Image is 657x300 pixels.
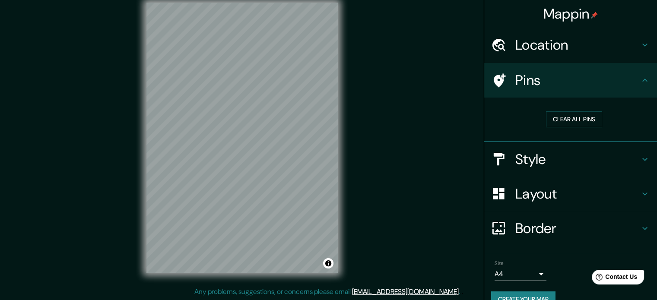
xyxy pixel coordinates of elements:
img: pin-icon.png [591,12,598,19]
p: Any problems, suggestions, or concerns please email . [194,287,460,297]
div: . [460,287,461,297]
div: Style [484,142,657,177]
button: Toggle attribution [323,258,333,268]
iframe: Help widget launcher [580,266,647,291]
h4: Location [515,36,640,54]
div: Location [484,28,657,62]
label: Size [495,259,504,267]
h4: Layout [515,185,640,202]
div: Pins [484,63,657,98]
h4: Pins [515,72,640,89]
button: Clear all pins [546,111,602,127]
a: [EMAIL_ADDRESS][DOMAIN_NAME] [352,287,459,296]
h4: Border [515,220,640,237]
div: A4 [495,267,546,281]
div: Layout [484,177,657,211]
div: Border [484,211,657,246]
div: . [461,287,463,297]
h4: Mappin [543,5,598,22]
canvas: Map [146,3,338,273]
h4: Style [515,151,640,168]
